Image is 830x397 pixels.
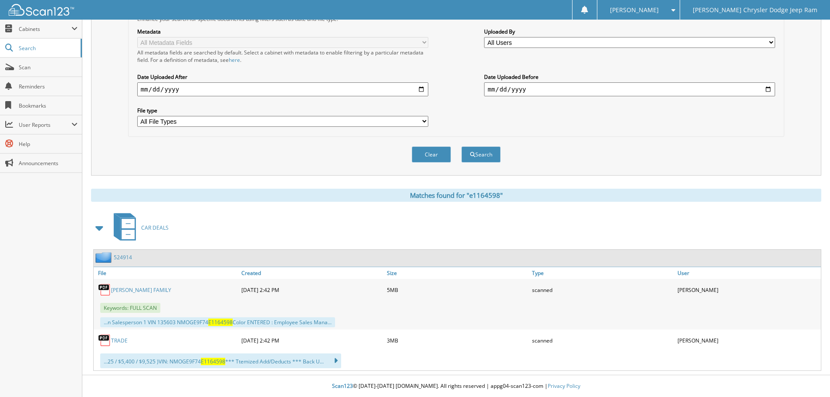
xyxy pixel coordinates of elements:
img: PDF.png [98,283,111,296]
span: Reminders [19,83,78,90]
span: Scan [19,64,78,71]
div: scanned [530,332,675,349]
a: TRADE [111,337,128,344]
span: Search [19,44,76,52]
a: CAR DEALS [108,210,169,245]
button: Search [461,146,501,163]
img: scan123-logo-white.svg [9,4,74,16]
span: Scan123 [332,382,353,390]
a: Created [239,267,385,279]
div: 5MB [385,281,530,299]
span: Bookmarks [19,102,78,109]
a: [PERSON_NAME] FAMILY [111,286,171,294]
div: scanned [530,281,675,299]
img: PDF.png [98,334,111,347]
input: end [484,82,775,96]
div: [DATE] 2:42 PM [239,281,385,299]
div: ...25 / $5,400 / $9,525 )VIN: NMOGE9F74 *** Ttemized Add/Deducts *** Back U... [100,353,341,368]
div: ...n Salesperson 1 VIN 135603 NMOGE9F74 Color ENTERED : Employee Sales Mana... [100,317,335,327]
img: folder2.png [95,252,114,263]
button: Clear [412,146,451,163]
a: Privacy Policy [548,382,580,390]
div: [DATE] 2:42 PM [239,332,385,349]
a: File [94,267,239,279]
span: [PERSON_NAME] Chrysler Dodge Jeep Ram [693,7,817,13]
label: Metadata [137,28,428,35]
div: [PERSON_NAME] [675,332,821,349]
span: E1164598 [201,358,225,365]
div: Matches found for "e1164598" [91,189,821,202]
span: Help [19,140,78,148]
div: 3MB [385,332,530,349]
input: start [137,82,428,96]
a: 524914 [114,254,132,261]
a: User [675,267,821,279]
a: Size [385,267,530,279]
label: Date Uploaded After [137,73,428,81]
div: All metadata fields are searched by default. Select a cabinet with metadata to enable filtering b... [137,49,428,64]
span: E1164598 [208,319,233,326]
label: File type [137,107,428,114]
label: Uploaded By [484,28,775,35]
span: Announcements [19,159,78,167]
a: Type [530,267,675,279]
span: User Reports [19,121,71,129]
div: © [DATE]-[DATE] [DOMAIN_NAME]. All rights reserved | appg04-scan123-com | [82,376,830,397]
a: here [229,56,240,64]
span: Keywords: FULL SCAN [100,303,160,313]
span: CAR DEALS [141,224,169,231]
label: Date Uploaded Before [484,73,775,81]
span: [PERSON_NAME] [610,7,659,13]
div: [PERSON_NAME] [675,281,821,299]
iframe: Chat Widget [786,355,830,397]
span: Cabinets [19,25,71,33]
